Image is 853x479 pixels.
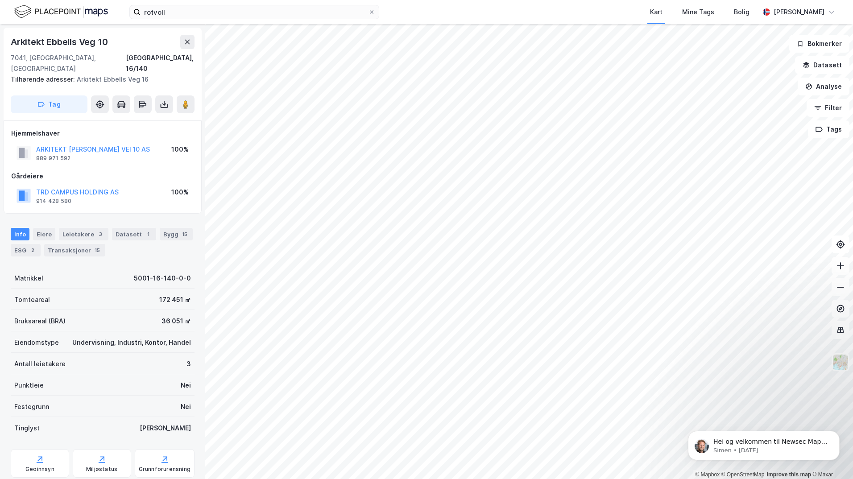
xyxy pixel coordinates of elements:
div: Festegrunn [14,401,49,412]
div: Miljøstatus [86,466,117,473]
a: OpenStreetMap [721,471,765,478]
div: 100% [171,187,189,198]
div: Geoinnsyn [25,466,54,473]
div: 36 051 ㎡ [161,316,191,326]
div: Matrikkel [14,273,43,284]
div: Punktleie [14,380,44,391]
span: Tilhørende adresser: [11,75,77,83]
button: Bokmerker [789,35,849,53]
button: Analyse [798,78,849,95]
div: [PERSON_NAME] [140,423,191,434]
div: Mine Tags [682,7,714,17]
div: Arkitekt Ebbells Veg 16 [11,74,187,85]
div: 3 [96,230,105,239]
div: Gårdeiere [11,171,194,182]
div: Bolig [734,7,749,17]
div: Tinglyst [14,423,40,434]
div: [GEOGRAPHIC_DATA], 16/140 [126,53,195,74]
div: 1 [144,230,153,239]
div: 100% [171,144,189,155]
div: 172 451 ㎡ [159,294,191,305]
button: Tag [11,95,87,113]
div: Antall leietakere [14,359,66,369]
a: Improve this map [767,471,811,478]
div: 15 [93,246,102,255]
div: Tomteareal [14,294,50,305]
div: Hjemmelshaver [11,128,194,139]
div: 3 [186,359,191,369]
div: Bruksareal (BRA) [14,316,66,326]
input: Søk på adresse, matrikkel, gårdeiere, leietakere eller personer [141,5,368,19]
img: logo.f888ab2527a4732fd821a326f86c7f29.svg [14,4,108,20]
button: Datasett [795,56,849,74]
div: 7041, [GEOGRAPHIC_DATA], [GEOGRAPHIC_DATA] [11,53,126,74]
div: Nei [181,380,191,391]
button: Filter [807,99,849,117]
div: 889 971 592 [36,155,70,162]
div: Grunnforurensning [139,466,190,473]
a: Mapbox [695,471,720,478]
div: Datasett [112,228,156,240]
div: Eiere [33,228,55,240]
div: ESG [11,244,41,256]
div: Eiendomstype [14,337,59,348]
div: 5001-16-140-0-0 [134,273,191,284]
div: Info [11,228,29,240]
iframe: Intercom notifications message [675,412,853,475]
button: Tags [808,120,849,138]
div: Transaksjoner [44,244,105,256]
div: 15 [180,230,189,239]
div: Undervisning, Industri, Kontor, Handel [72,337,191,348]
div: Leietakere [59,228,108,240]
img: Z [832,354,849,371]
div: [PERSON_NAME] [774,7,824,17]
div: Kart [650,7,663,17]
div: 2 [28,246,37,255]
div: 914 428 580 [36,198,71,205]
div: Nei [181,401,191,412]
div: Arkitekt Ebbells Veg 10 [11,35,109,49]
div: Bygg [160,228,193,240]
